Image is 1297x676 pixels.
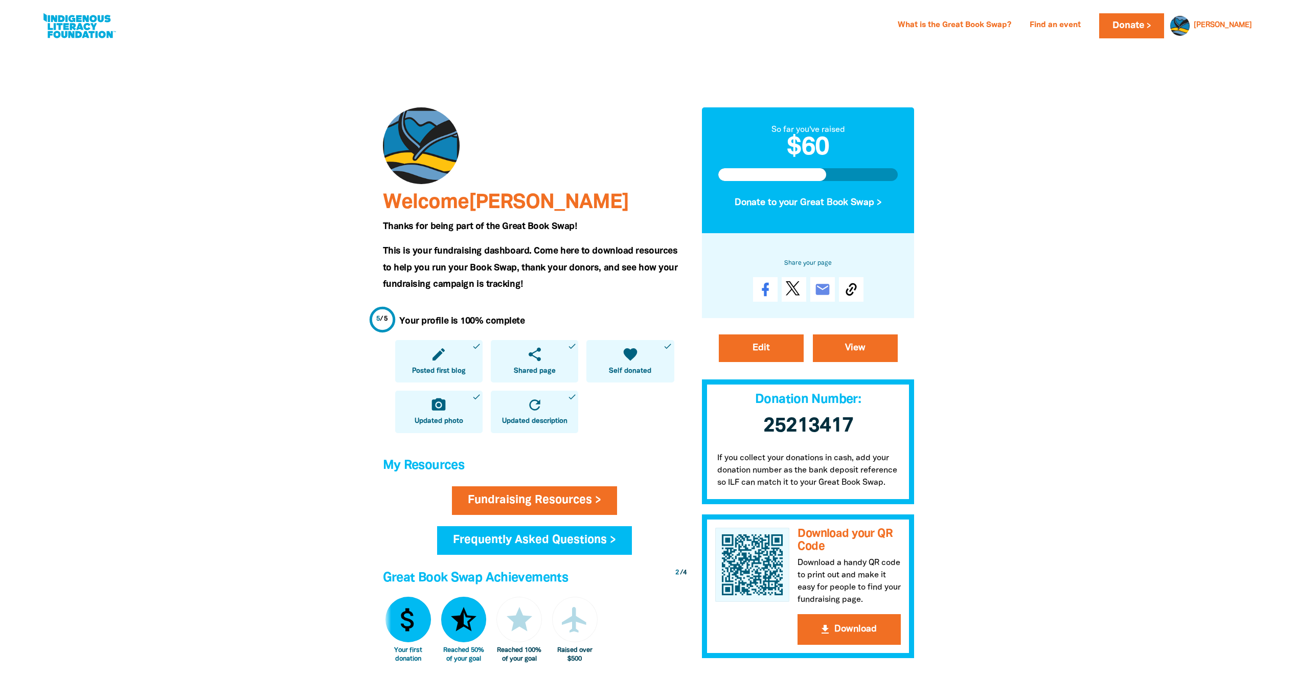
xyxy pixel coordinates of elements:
[718,258,898,269] h6: Share your page
[663,342,672,351] i: done
[1023,17,1087,34] a: Find an event
[782,277,806,302] a: Post
[552,646,598,663] div: Raised over $500
[814,281,831,298] i: email
[395,340,483,382] a: editPosted first blogdone
[415,416,463,426] span: Updated photo
[1099,13,1164,38] a: Donate
[472,342,481,351] i: done
[609,366,651,376] span: Self donated
[385,646,431,663] div: Your first donation
[798,614,901,645] button: get_appDownload
[586,340,674,382] a: favoriteSelf donateddone
[718,136,898,161] h2: $60
[559,604,590,635] i: airplanemode_active
[839,277,863,302] button: Copy Link
[567,392,577,401] i: done
[719,334,804,362] a: Edit
[441,646,487,663] div: Reached 50% of your goal
[527,397,543,413] i: refresh
[412,366,466,376] span: Posted first blog
[715,528,790,602] img: QR Code for Kempsey Library Book Swap
[753,277,778,302] a: Share
[448,604,479,635] i: star_half
[383,460,465,471] span: My Resources
[763,417,853,436] span: 25213417
[1194,22,1252,29] a: [PERSON_NAME]
[819,623,831,636] i: get_app
[892,17,1017,34] a: What is the Great Book Swap?
[718,189,898,217] button: Donate to your Great Book Swap >
[399,317,525,325] strong: Your profile is 100% complete
[675,570,679,576] span: 2
[798,528,901,553] h3: Download your QR Code
[813,334,898,362] a: View
[376,314,388,324] div: / 5
[504,604,535,635] i: star
[527,346,543,363] i: share
[393,604,423,635] i: attach_money
[472,392,481,401] i: done
[376,316,380,322] span: 5
[675,568,687,578] div: / 4
[430,346,447,363] i: edit
[622,346,639,363] i: favorite
[514,366,556,376] span: Shared page
[383,222,577,231] span: Thanks for being part of the Great Book Swap!
[702,442,915,504] p: If you collect your donations in cash, add your donation number as the bank deposit reference so ...
[496,646,542,663] div: Reached 100% of your goal
[491,391,578,433] a: refreshUpdated descriptiondone
[383,247,678,288] span: This is your fundraising dashboard. Come here to download resources to help you run your Book Swa...
[395,391,483,433] a: camera_altUpdated photodone
[437,526,632,555] a: Frequently Asked Questions >
[502,416,567,426] span: Updated description
[718,124,898,136] div: So far you've raised
[491,340,578,382] a: shareShared pagedone
[430,397,447,413] i: camera_alt
[567,342,577,351] i: done
[810,277,835,302] a: email
[452,486,617,515] a: Fundraising Resources >
[383,193,629,212] span: Welcome [PERSON_NAME]
[755,394,861,405] span: Donation Number:
[383,568,687,589] h4: Great Book Swap Achievements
